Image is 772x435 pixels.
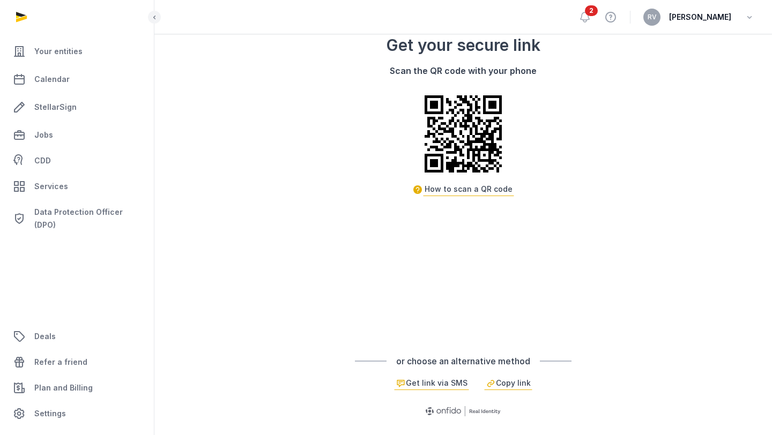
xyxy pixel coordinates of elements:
div: QR code image [343,93,583,175]
span: or choose an alternative method [396,355,530,367]
button: RV [643,9,660,26]
a: StellarSign [9,94,145,120]
a: Plan and Billing [9,375,145,401]
span: Data Protection Officer (DPO) [34,206,141,231]
span: RV [648,14,657,20]
a: Jobs [9,122,145,148]
span: Refer a friend [34,356,87,369]
a: Settings [9,401,145,426]
a: Copy link [484,376,532,390]
span: Calendar [34,73,70,86]
a: Get link via SMS [394,376,469,390]
a: CDD [9,150,145,171]
h1: Get your secure link [343,34,583,56]
a: Data Protection Officer (DPO) [9,201,145,236]
span: Services [34,180,68,193]
span: [PERSON_NAME] [669,11,731,24]
span: Jobs [34,129,53,141]
span: Your entities [34,45,83,58]
span: Settings [34,407,66,420]
a: Deals [9,324,145,349]
span: Plan and Billing [34,381,93,394]
iframe: Chat Widget [718,384,772,435]
span: StellarSign [34,101,77,114]
a: Services [9,174,145,199]
a: Calendar [9,66,145,92]
a: Your entities [9,39,145,64]
span: CDD [34,154,51,167]
h2: Scan the QR code with your phone [343,64,583,77]
span: 2 [585,5,598,16]
a: Refer a friend [9,349,145,375]
span: Deals [34,330,56,343]
button: How to scan a QR code [423,182,514,196]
